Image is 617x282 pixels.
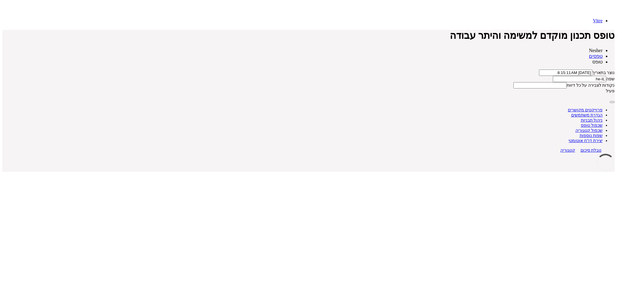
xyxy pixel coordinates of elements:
[575,128,603,133] a: שכפול קטגוריה
[593,18,603,23] a: Vitre
[2,59,603,65] li: טופס
[568,138,603,143] a: יצירת דו"ח אוטומטי
[581,118,603,122] a: ניהול תבניות
[571,113,603,117] a: הגדרת משתמשים
[589,54,603,59] a: טפסים
[2,30,615,41] h1: טופס תכנון מוקדם למשימה והיתר עבודה
[568,108,603,112] a: פרוייקטים מקושרים
[580,133,603,138] a: שפות נוספות
[606,89,615,93] label: פעיל
[606,77,615,81] label: שפה
[567,83,615,88] label: נקודות לצבירה על כל דיווח
[581,123,603,128] a: שכפול טופס
[560,148,579,153] a: קטגוריה
[592,70,615,75] label: נוצר בתאריך
[581,148,606,153] a: טבלת סיכום
[589,48,603,53] span: 324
